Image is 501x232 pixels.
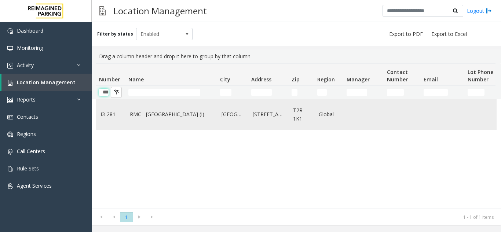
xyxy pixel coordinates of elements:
[386,29,426,39] button: Export to PDF
[468,69,493,83] span: Lot Phone Number
[1,74,92,91] a: Location Management
[251,89,272,96] input: Address Filter
[387,89,404,96] input: Contact Number Filter
[17,96,36,103] span: Reports
[251,76,271,83] span: Address
[314,86,344,99] td: Region Filter
[347,76,370,83] span: Manager
[384,86,421,99] td: Contact Number Filter
[7,166,13,172] img: 'icon'
[7,28,13,34] img: 'icon'
[468,89,484,96] input: Lot Phone Number Filter
[7,97,13,103] img: 'icon'
[248,86,289,99] td: Address Filter
[111,87,122,98] button: Clear
[130,110,213,118] a: RMC - [GEOGRAPHIC_DATA] (I)
[17,62,34,69] span: Activity
[292,89,297,96] input: Zip Filter
[128,76,144,83] span: Name
[220,89,231,96] input: City Filter
[293,106,310,123] a: T2R 1K1
[7,149,13,155] img: 'icon'
[96,86,125,99] td: Number Filter
[17,165,39,172] span: Rule Sets
[128,89,200,96] input: Name Filter
[97,31,133,37] label: Filter by status
[92,63,501,209] div: Data table
[17,182,52,189] span: Agent Services
[486,7,492,15] img: logout
[7,183,13,189] img: 'icon'
[289,86,314,99] td: Zip Filter
[17,44,43,51] span: Monitoring
[125,86,217,99] td: Name Filter
[387,69,408,83] span: Contact Number
[424,89,448,96] input: Email Filter
[7,45,13,51] img: 'icon'
[317,89,327,96] input: Region Filter
[7,63,13,69] img: 'icon'
[96,49,497,63] div: Drag a column header and drop it here to group by that column
[99,76,120,83] span: Number
[120,212,133,222] span: Page 1
[163,214,494,220] kendo-pager-info: 1 - 1 of 1 items
[100,110,121,118] a: I3-281
[7,114,13,120] img: 'icon'
[467,7,492,15] a: Logout
[317,76,335,83] span: Region
[17,130,36,137] span: Regions
[319,110,339,118] a: Global
[292,76,300,83] span: Zip
[7,132,13,137] img: 'icon'
[17,27,43,34] span: Dashboard
[344,86,384,99] td: Manager Filter
[217,86,248,99] td: City Filter
[424,76,438,83] span: Email
[431,30,467,38] span: Export to Excel
[99,2,106,20] img: pageIcon
[428,29,470,39] button: Export to Excel
[253,110,284,118] a: [STREET_ADDRESS]
[99,89,109,96] input: Number Filter
[7,80,13,86] img: 'icon'
[220,76,230,83] span: City
[421,86,465,99] td: Email Filter
[110,2,211,20] h3: Location Management
[17,148,45,155] span: Call Centers
[17,113,38,120] span: Contacts
[136,28,181,40] span: Enabled
[389,30,423,38] span: Export to PDF
[347,89,367,96] input: Manager Filter
[222,110,244,118] a: [GEOGRAPHIC_DATA]
[17,79,76,86] span: Location Management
